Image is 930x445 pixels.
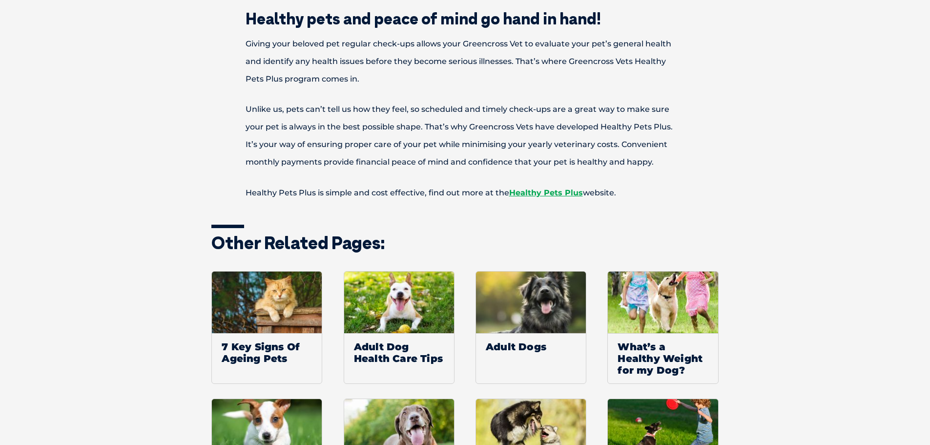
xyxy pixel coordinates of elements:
h3: Other related pages: [211,234,719,252]
p: Giving your beloved pet regular check-ups allows your Greencross Vet to evaluate your pet’s gener... [211,35,719,88]
a: 7 Key Signs Of Ageing Pets [211,271,322,384]
h2: Healthy pets and peace of mind go hand in hand! [211,11,719,26]
a: Adult Dog Health Care Tips [344,271,455,384]
a: Healthy Pets Plus [509,188,583,197]
p: Healthy Pets Plus is simple and cost effective, find out more at the website. [211,184,719,202]
span: Adult Dogs [476,333,586,360]
a: What’s a Healthy Weight for my Dog? [607,271,718,384]
span: What’s a Healthy Weight for my Dog? [608,333,718,383]
a: Adult Dogs [475,271,586,384]
span: 7 Key Signs Of Ageing Pets [212,333,322,372]
p: Unlike us, pets can’t tell us how they feel, so scheduled and timely check-ups are a great way to... [211,101,719,171]
span: Adult Dog Health Care Tips [344,333,454,372]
